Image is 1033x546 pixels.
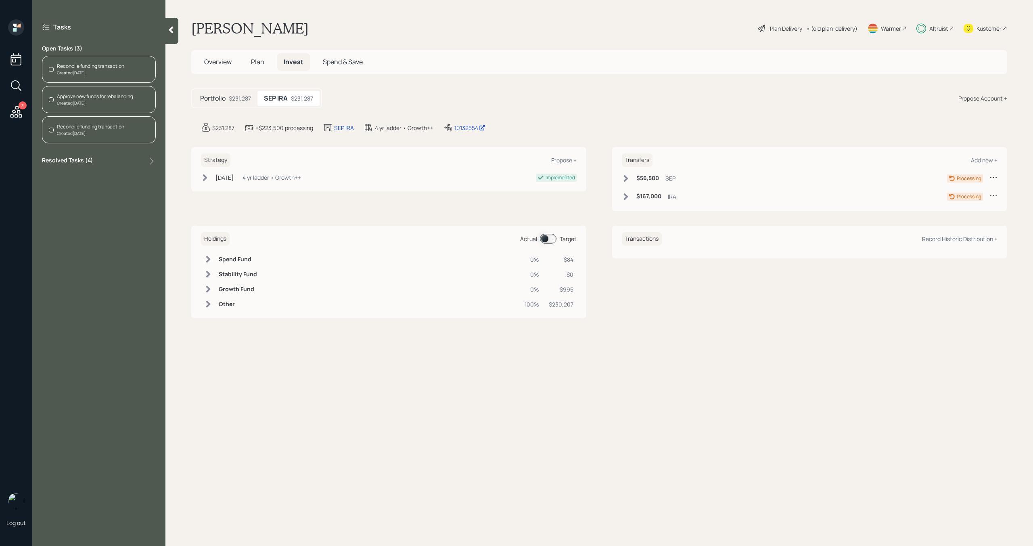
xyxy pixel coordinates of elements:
[549,270,573,279] div: $0
[57,123,124,130] div: Reconcile funding transaction
[323,57,363,66] span: Spend & Save
[6,519,26,527] div: Log out
[881,24,901,33] div: Warmer
[546,174,575,181] div: Implemented
[560,235,577,243] div: Target
[264,94,288,102] h5: SEP IRA
[770,24,802,33] div: Plan Delivery
[57,93,133,100] div: Approve new funds for rebalancing
[454,124,485,132] div: 10132554
[375,124,433,132] div: 4 yr ladder • Growth++
[57,70,124,76] div: Created [DATE]
[549,285,573,294] div: $995
[255,124,313,132] div: +$223,500 processing
[219,271,257,278] h6: Stability Fund
[922,235,997,243] div: Record Historic Distribution +
[204,57,232,66] span: Overview
[525,285,539,294] div: 0%
[622,232,662,246] h6: Transactions
[201,232,230,246] h6: Holdings
[284,57,303,66] span: Invest
[549,255,573,264] div: $84
[806,24,857,33] div: • (old plan-delivery)
[525,270,539,279] div: 0%
[200,94,226,102] h5: Portfolio
[8,493,24,509] img: michael-russo-headshot.png
[251,57,264,66] span: Plan
[212,124,234,132] div: $231,287
[334,124,354,132] div: SEP IRA
[929,24,948,33] div: Altruist
[971,156,997,164] div: Add new +
[219,256,257,263] h6: Spend Fund
[668,192,676,201] div: IRA
[229,94,251,103] div: $231,287
[957,175,981,182] div: Processing
[57,130,124,136] div: Created [DATE]
[525,255,539,264] div: 0%
[215,173,234,182] div: [DATE]
[551,156,577,164] div: Propose +
[53,23,71,31] label: Tasks
[57,63,124,70] div: Reconcile funding transaction
[549,300,573,309] div: $230,207
[191,19,309,37] h1: [PERSON_NAME]
[957,193,981,200] div: Processing
[525,300,539,309] div: 100%
[636,175,659,182] h6: $56,500
[291,94,313,103] div: $231,287
[201,153,230,167] h6: Strategy
[977,24,1002,33] div: Kustomer
[219,286,257,293] h6: Growth Fund
[57,100,133,106] div: Created [DATE]
[958,94,1007,103] div: Propose Account +
[636,193,661,200] h6: $167,000
[42,44,156,52] label: Open Tasks ( 3 )
[665,174,675,183] div: SEP
[19,101,27,109] div: 3
[219,301,257,308] h6: Other
[42,156,93,166] label: Resolved Tasks ( 4 )
[520,235,537,243] div: Actual
[243,173,301,182] div: 4 yr ladder • Growth++
[622,153,652,167] h6: Transfers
